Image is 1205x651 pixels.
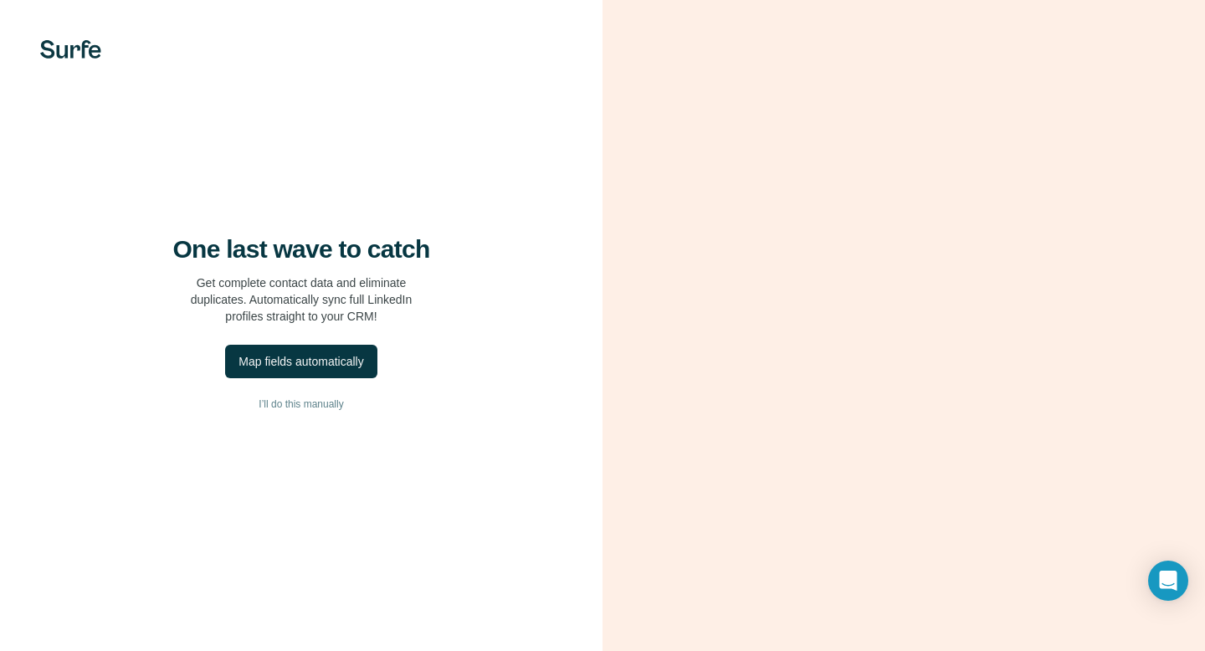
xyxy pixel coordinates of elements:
div: Open Intercom Messenger [1148,561,1188,601]
button: I’ll do this manually [33,392,569,417]
img: Surfe's logo [40,40,101,59]
button: Map fields automatically [225,345,377,378]
p: Get complete contact data and eliminate duplicates. Automatically sync full LinkedIn profiles str... [191,274,413,325]
h4: One last wave to catch [173,234,430,264]
span: I’ll do this manually [259,397,343,412]
div: Map fields automatically [238,353,363,370]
